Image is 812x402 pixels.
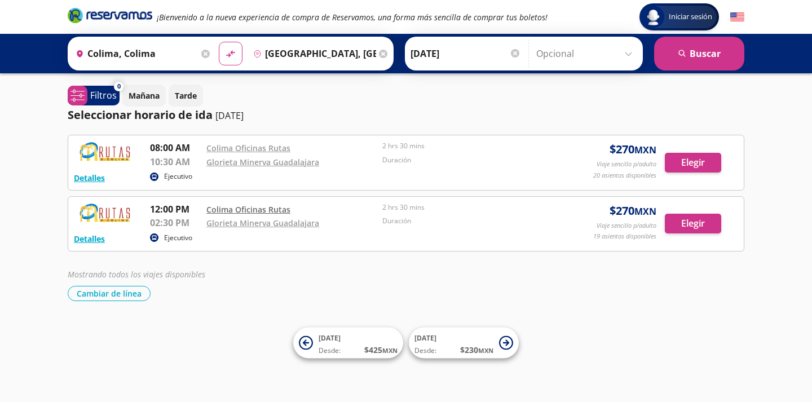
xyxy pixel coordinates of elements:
span: Desde: [319,346,341,356]
button: Buscar [654,37,744,70]
p: Mañana [129,90,160,101]
p: 2 hrs 30 mins [382,202,553,213]
span: $ 230 [460,344,493,356]
p: Ejecutivo [164,233,192,243]
img: RESERVAMOS [74,141,136,164]
input: Opcional [536,39,637,68]
input: Buscar Destino [249,39,376,68]
span: 0 [117,82,121,91]
img: RESERVAMOS [74,202,136,225]
span: [DATE] [414,333,436,343]
small: MXN [478,346,493,355]
p: 10:30 AM [150,155,201,169]
p: Duración [382,216,553,226]
input: Elegir Fecha [411,39,521,68]
p: 2 hrs 30 mins [382,141,553,151]
p: 02:30 PM [150,216,201,229]
button: Cambiar de línea [68,286,151,301]
button: [DATE]Desde:$230MXN [409,328,519,359]
button: Elegir [665,214,721,233]
button: Elegir [665,153,721,173]
span: Desde: [414,346,436,356]
p: [DATE] [215,109,244,122]
p: Ejecutivo [164,171,192,182]
span: $ 270 [610,141,656,158]
button: 0Filtros [68,86,120,105]
p: Seleccionar horario de ida [68,107,213,123]
p: Filtros [90,89,117,102]
a: Brand Logo [68,7,152,27]
a: Colima Oficinas Rutas [206,204,290,215]
small: MXN [634,144,656,156]
a: Colima Oficinas Rutas [206,143,290,153]
em: Mostrando todos los viajes disponibles [68,269,205,280]
span: [DATE] [319,333,341,343]
em: ¡Bienvenido a la nueva experiencia de compra de Reservamos, una forma más sencilla de comprar tus... [157,12,548,23]
span: Iniciar sesión [664,11,717,23]
p: 08:00 AM [150,141,201,154]
button: Detalles [74,172,105,184]
span: $ 270 [610,202,656,219]
p: Duración [382,155,553,165]
button: [DATE]Desde:$425MXN [293,328,403,359]
input: Buscar Origen [71,39,198,68]
i: Brand Logo [68,7,152,24]
span: $ 425 [364,344,398,356]
button: Mañana [122,85,166,107]
button: Detalles [74,233,105,245]
small: MXN [634,205,656,218]
small: MXN [382,346,398,355]
button: English [730,10,744,24]
a: Glorieta Minerva Guadalajara [206,218,319,228]
a: Glorieta Minerva Guadalajara [206,157,319,167]
p: 20 asientos disponibles [593,171,656,180]
p: Viaje sencillo p/adulto [597,160,656,169]
p: 19 asientos disponibles [593,232,656,241]
p: 12:00 PM [150,202,201,216]
p: Viaje sencillo p/adulto [597,221,656,231]
p: Tarde [175,90,197,101]
button: Tarde [169,85,203,107]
